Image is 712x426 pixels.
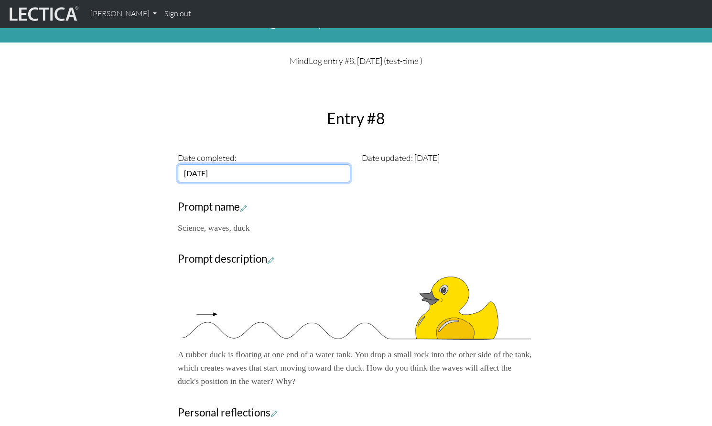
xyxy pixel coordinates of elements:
img: Ad image [178,273,534,348]
p: MindLog entry #8, [DATE] (test-time ) [178,54,534,67]
label: Date completed: [178,151,237,164]
h3: Prompt description [178,253,534,266]
img: lecticalive [7,5,79,23]
h3: Personal reflections [178,406,534,419]
p: Science, waves, duck [178,221,534,234]
div: Date updated: [DATE] [356,151,540,182]
h3: Prompt name [178,201,534,213]
p: A rubber duck is floating at one end of a water tank. You drop a small rock into the other side o... [178,348,534,388]
h2: Entry #8 [172,109,540,128]
a: Sign out [161,4,195,24]
a: [PERSON_NAME] [86,4,161,24]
